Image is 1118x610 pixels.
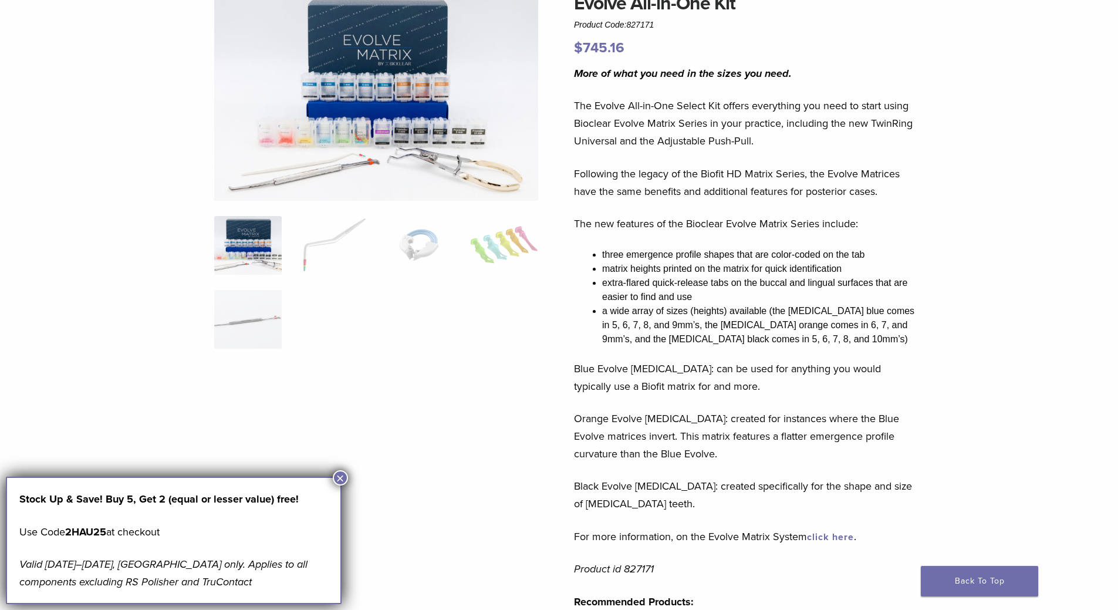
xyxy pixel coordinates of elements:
strong: 2HAU25 [65,525,106,538]
button: Close [333,470,348,486]
a: Back To Top [921,566,1038,596]
p: Following the legacy of the Biofit HD Matrix Series, the Evolve Matrices have the same benefits a... [574,165,919,200]
li: matrix heights printed on the matrix for quick identification [602,262,919,276]
img: IMG_0457-scaled-e1745362001290-300x300.jpg [214,216,282,275]
span: Product Code: [574,20,654,29]
p: For more information, on the Evolve Matrix System . [574,528,919,545]
span: $ [574,39,583,56]
p: The Evolve All-in-One Select Kit offers everything you need to start using Bioclear Evolve Matrix... [574,97,919,150]
p: Use Code at checkout [19,523,328,541]
p: The new features of the Bioclear Evolve Matrix Series include: [574,215,919,232]
img: Evolve All-in-One Kit - Image 5 [214,290,282,349]
a: click here [807,531,854,543]
img: Evolve All-in-One Kit - Image 3 [385,216,452,275]
p: Blue Evolve [MEDICAL_DATA]: can be used for anything you would typically use a Biofit matrix for ... [574,360,919,395]
strong: Recommended Products: [574,595,694,608]
bdi: 745.16 [574,39,624,56]
p: Orange Evolve [MEDICAL_DATA]: created for instances where the Blue Evolve matrices invert. This m... [574,410,919,463]
img: Evolve All-in-One Kit - Image 2 [299,216,367,275]
em: Valid [DATE]–[DATE], [GEOGRAPHIC_DATA] only. Applies to all components excluding RS Polisher and ... [19,558,308,588]
li: three emergence profile shapes that are color-coded on the tab [602,248,919,262]
p: Black Evolve [MEDICAL_DATA]: created specifically for the shape and size of [MEDICAL_DATA] teeth. [574,477,919,513]
em: Product id 827171 [574,562,654,575]
span: 827171 [627,20,654,29]
li: extra-flared quick-release tabs on the buccal and lingual surfaces that are easier to find and use [602,276,919,304]
i: More of what you need in the sizes you need. [574,67,792,80]
li: a wide array of sizes (heights) available (the [MEDICAL_DATA] blue comes in 5, 6, 7, 8, and 9mm’s... [602,304,919,346]
strong: Stock Up & Save! Buy 5, Get 2 (equal or lesser value) free! [19,493,299,505]
img: Evolve All-in-One Kit - Image 4 [470,216,538,275]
